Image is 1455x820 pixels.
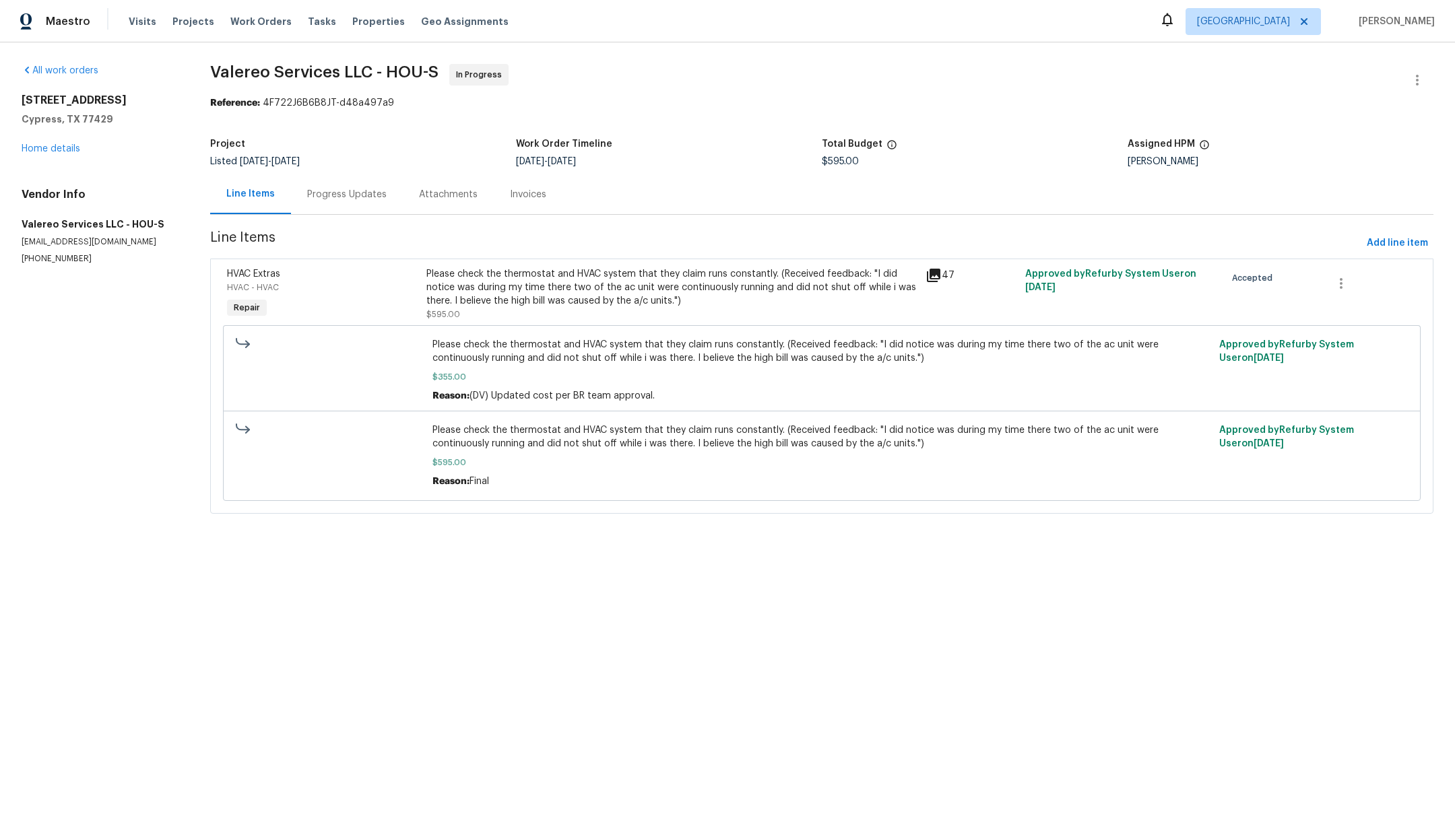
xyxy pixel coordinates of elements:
[432,370,1211,384] span: $355.00
[226,187,275,201] div: Line Items
[227,283,279,292] span: HVAC - HVAC
[1219,340,1354,363] span: Approved by Refurby System User on
[1128,139,1195,149] h5: Assigned HPM
[22,188,178,201] h4: Vendor Info
[1025,283,1056,292] span: [DATE]
[1254,353,1284,363] span: [DATE]
[227,269,280,279] span: HVAC Extras
[510,188,546,201] div: Invoices
[307,188,387,201] div: Progress Updates
[46,15,90,28] span: Maestro
[129,15,156,28] span: Visits
[308,17,336,26] span: Tasks
[228,301,265,314] span: Repair
[822,157,859,166] span: $595.00
[926,267,1017,283] div: 47
[432,423,1211,450] span: Please check the thermostat and HVAC system that they claim runs constantly. (Received feedback: ...
[456,68,507,81] span: In Progress
[432,456,1211,469] span: $595.00
[230,15,292,28] span: Work Orders
[172,15,214,28] span: Projects
[426,310,460,318] span: $595.00
[421,15,509,28] span: Geo Assignments
[210,139,245,149] h5: Project
[470,391,655,401] span: (DV) Updated cost per BR team approval.
[1199,139,1210,157] span: The hpm assigned to this work order.
[240,157,268,166] span: [DATE]
[886,139,897,157] span: The total cost of line items that have been proposed by Opendoor. This sum includes line items th...
[22,217,178,231] h5: Valereo Services LLC - HOU-S
[1232,271,1278,285] span: Accepted
[240,157,300,166] span: -
[1367,235,1428,252] span: Add line item
[516,157,544,166] span: [DATE]
[271,157,300,166] span: [DATE]
[516,157,576,166] span: -
[548,157,576,166] span: [DATE]
[1353,15,1435,28] span: [PERSON_NAME]
[419,188,478,201] div: Attachments
[352,15,405,28] span: Properties
[1128,157,1433,166] div: [PERSON_NAME]
[210,96,1433,110] div: 4F722J6B6B8JT-d48a497a9
[432,391,470,401] span: Reason:
[1219,425,1354,448] span: Approved by Refurby System User on
[210,98,260,108] b: Reference:
[1361,231,1433,256] button: Add line item
[22,66,98,75] a: All work orders
[1254,439,1284,448] span: [DATE]
[210,231,1361,256] span: Line Items
[1197,15,1290,28] span: [GEOGRAPHIC_DATA]
[22,236,178,248] p: [EMAIL_ADDRESS][DOMAIN_NAME]
[22,144,80,153] a: Home details
[22,94,178,107] h2: [STREET_ADDRESS]
[210,64,439,80] span: Valereo Services LLC - HOU-S
[22,253,178,265] p: [PHONE_NUMBER]
[432,477,470,486] span: Reason:
[1025,269,1196,292] span: Approved by Refurby System User on
[432,338,1211,365] span: Please check the thermostat and HVAC system that they claim runs constantly. (Received feedback: ...
[470,477,489,486] span: Final
[426,267,917,308] div: Please check the thermostat and HVAC system that they claim runs constantly. (Received feedback: ...
[516,139,612,149] h5: Work Order Timeline
[210,157,300,166] span: Listed
[22,112,178,126] h5: Cypress, TX 77429
[822,139,882,149] h5: Total Budget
